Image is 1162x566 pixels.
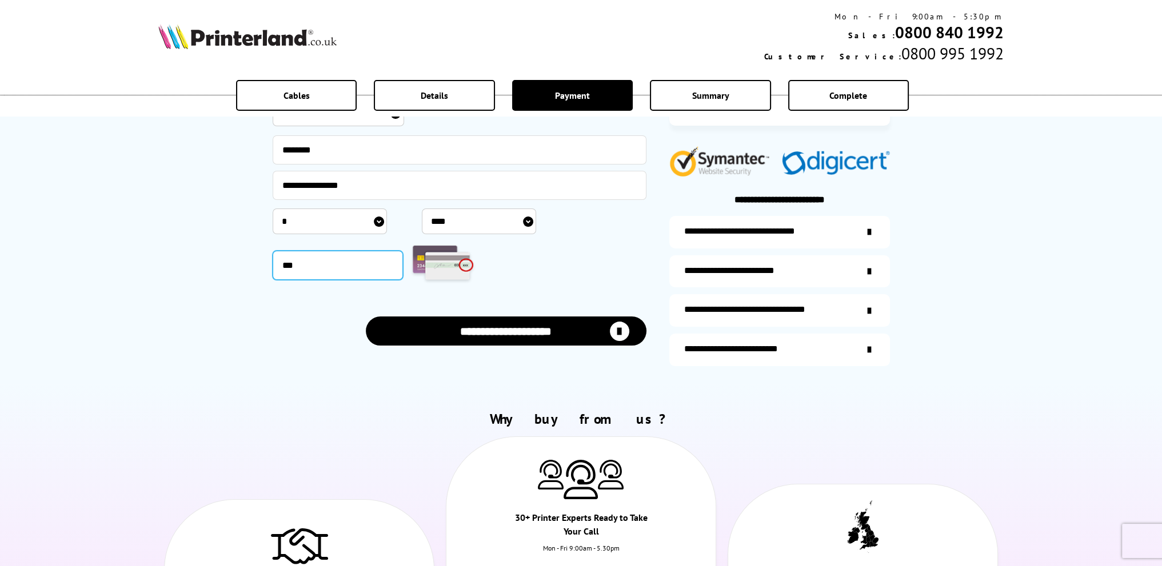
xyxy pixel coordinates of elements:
img: Printer Experts [564,460,598,499]
div: Mon - Fri 9:00am - 5:30pm [764,11,1004,22]
img: Printerland Logo [158,24,337,49]
img: UK tax payer [847,500,879,553]
div: 30+ Printer Experts Ready to Take Your Call [514,511,648,544]
a: items-arrive [669,255,890,288]
span: 0800 995 1992 [901,43,1004,64]
img: Printer Experts [538,460,564,489]
span: Details [421,90,448,101]
span: Complete [829,90,867,101]
a: 0800 840 1992 [895,22,1004,43]
a: additional-ink [669,216,890,248]
span: Cables [283,90,310,101]
a: additional-cables [669,294,890,327]
img: Printer Experts [598,460,624,489]
a: secure-website [669,334,890,366]
span: Customer Service: [764,51,901,62]
h2: Why buy from us? [158,410,1003,428]
div: Mon - Fri 9:00am - 5.30pm [446,544,716,564]
span: Sales: [848,30,895,41]
span: Summary [692,90,729,101]
span: Payment [555,90,590,101]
